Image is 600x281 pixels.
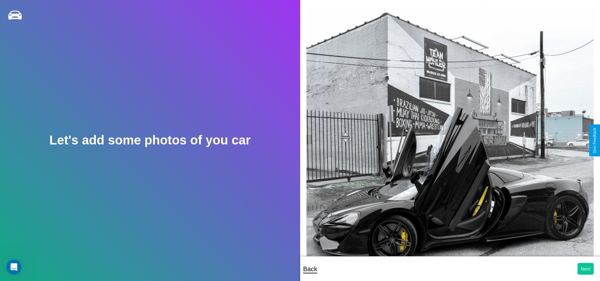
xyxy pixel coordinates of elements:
[306,6,594,277] img: posted
[578,263,594,275] button: Next
[49,133,251,147] h2: Let's add some photos of you car
[6,259,22,275] iframe: Intercom live chat
[303,263,317,275] p: Back
[592,128,597,153] div: Give Feedback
